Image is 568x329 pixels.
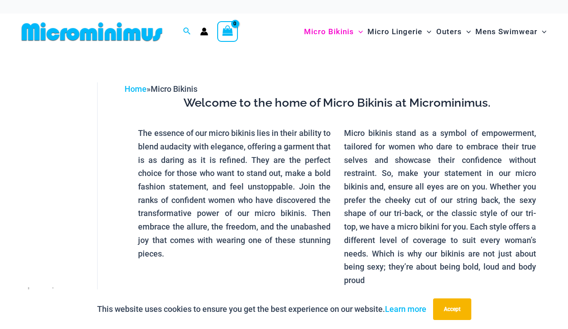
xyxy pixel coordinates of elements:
span: Micro Bikinis [304,20,354,43]
span: Micro Lingerie [367,20,422,43]
a: OutersMenu ToggleMenu Toggle [434,18,473,45]
p: The essence of our micro bikinis lies in their ability to blend audacity with elegance, offering ... [138,126,330,260]
span: Micro Bikinis [151,84,197,94]
span: Mens Swimwear [475,20,537,43]
p: Micro bikinis stand as a symbol of empowerment, tailored for women who dare to embrace their true... [344,126,536,287]
span: shopping [22,285,60,312]
p: This website uses cookies to ensure you get the best experience on our website. [97,302,426,316]
a: Micro LingerieMenu ToggleMenu Toggle [365,18,434,45]
span: Menu Toggle [462,20,471,43]
h3: Welcome to the home of Micro Bikinis at Microminimus. [131,95,543,111]
span: Menu Toggle [354,20,363,43]
a: Micro BikinisMenu ToggleMenu Toggle [302,18,365,45]
a: Account icon link [200,27,208,36]
button: Accept [433,298,471,320]
a: Learn more [385,304,426,314]
span: Menu Toggle [422,20,431,43]
a: Mens SwimwearMenu ToggleMenu Toggle [473,18,549,45]
a: Search icon link [183,26,191,37]
nav: Site Navigation [300,17,550,47]
a: View Shopping Cart, empty [217,21,238,42]
span: » [125,84,197,94]
img: MM SHOP LOGO FLAT [18,22,166,42]
span: Menu Toggle [537,20,546,43]
a: Home [125,84,147,94]
span: Outers [436,20,462,43]
iframe: TrustedSite Certified [22,75,103,255]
